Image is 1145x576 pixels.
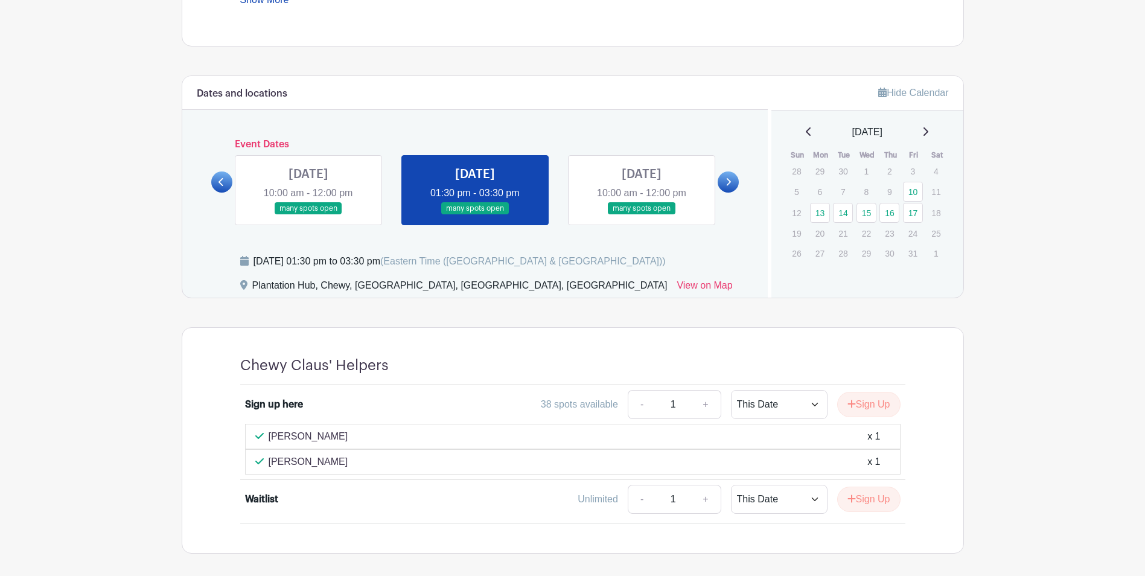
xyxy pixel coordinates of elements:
[809,149,833,161] th: Mon
[786,224,806,243] p: 19
[786,244,806,263] p: 26
[578,492,618,507] div: Unlimited
[837,487,901,512] button: Sign Up
[541,397,618,412] div: 38 spots available
[810,203,830,223] a: 13
[903,244,923,263] p: 31
[380,256,666,266] span: (Eastern Time ([GEOGRAPHIC_DATA] & [GEOGRAPHIC_DATA]))
[926,162,946,181] p: 4
[832,149,856,161] th: Tue
[245,397,303,412] div: Sign up here
[833,244,853,263] p: 28
[240,357,389,374] h4: Chewy Claus' Helpers
[926,203,946,222] p: 18
[833,203,853,223] a: 14
[903,162,923,181] p: 3
[856,149,879,161] th: Wed
[902,149,926,161] th: Fri
[925,149,949,161] th: Sat
[691,390,721,419] a: +
[786,162,806,181] p: 28
[269,429,348,444] p: [PERSON_NAME]
[254,254,666,269] div: [DATE] 01:30 pm to 03:30 pm
[252,278,668,298] div: Plantation Hub, Chewy, [GEOGRAPHIC_DATA], [GEOGRAPHIC_DATA], [GEOGRAPHIC_DATA]
[926,244,946,263] p: 1
[677,278,732,298] a: View on Map
[856,224,876,243] p: 22
[837,392,901,417] button: Sign Up
[786,182,806,201] p: 5
[628,390,655,419] a: -
[903,182,923,202] a: 10
[810,224,830,243] p: 20
[856,244,876,263] p: 29
[833,224,853,243] p: 21
[786,203,806,222] p: 12
[833,162,853,181] p: 30
[856,182,876,201] p: 8
[879,149,902,161] th: Thu
[269,455,348,469] p: [PERSON_NAME]
[879,244,899,263] p: 30
[903,203,923,223] a: 17
[810,162,830,181] p: 29
[691,485,721,514] a: +
[232,139,718,150] h6: Event Dates
[926,182,946,201] p: 11
[879,162,899,181] p: 2
[856,203,876,223] a: 15
[810,244,830,263] p: 27
[833,182,853,201] p: 7
[867,455,880,469] div: x 1
[197,88,287,100] h6: Dates and locations
[878,88,948,98] a: Hide Calendar
[245,492,278,507] div: Waitlist
[879,182,899,201] p: 9
[628,485,655,514] a: -
[903,224,923,243] p: 24
[867,429,880,444] div: x 1
[879,203,899,223] a: 16
[879,224,899,243] p: 23
[786,149,809,161] th: Sun
[856,162,876,181] p: 1
[926,224,946,243] p: 25
[852,125,882,139] span: [DATE]
[810,182,830,201] p: 6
